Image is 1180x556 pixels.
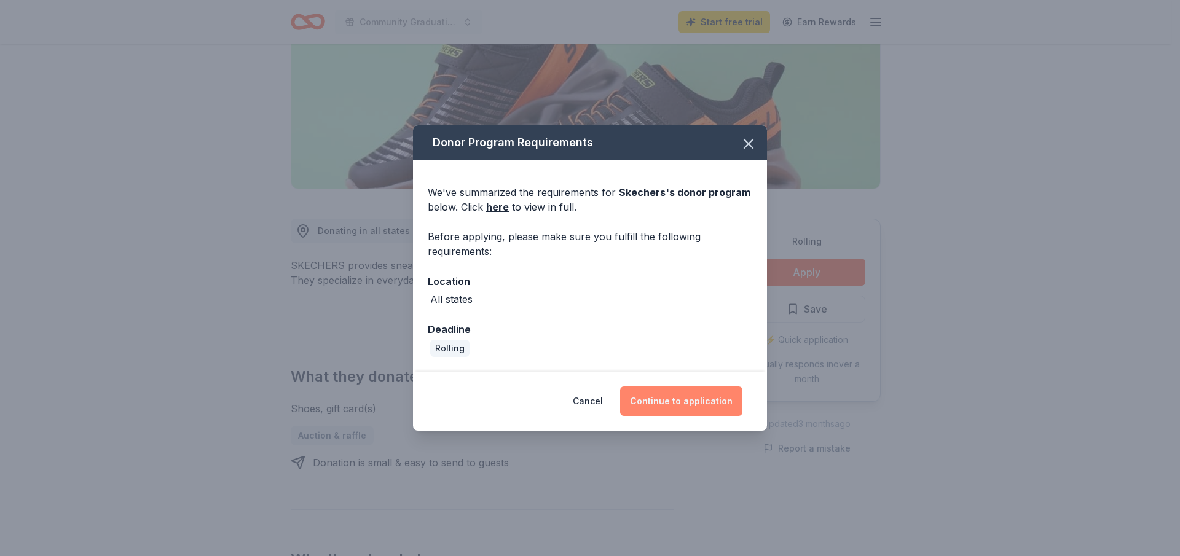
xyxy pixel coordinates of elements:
[428,321,752,337] div: Deadline
[619,186,750,198] span: Skechers 's donor program
[428,229,752,259] div: Before applying, please make sure you fulfill the following requirements:
[428,273,752,289] div: Location
[573,386,603,416] button: Cancel
[430,292,473,307] div: All states
[486,200,509,214] a: here
[430,340,470,357] div: Rolling
[620,386,742,416] button: Continue to application
[413,125,767,160] div: Donor Program Requirements
[428,185,752,214] div: We've summarized the requirements for below. Click to view in full.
